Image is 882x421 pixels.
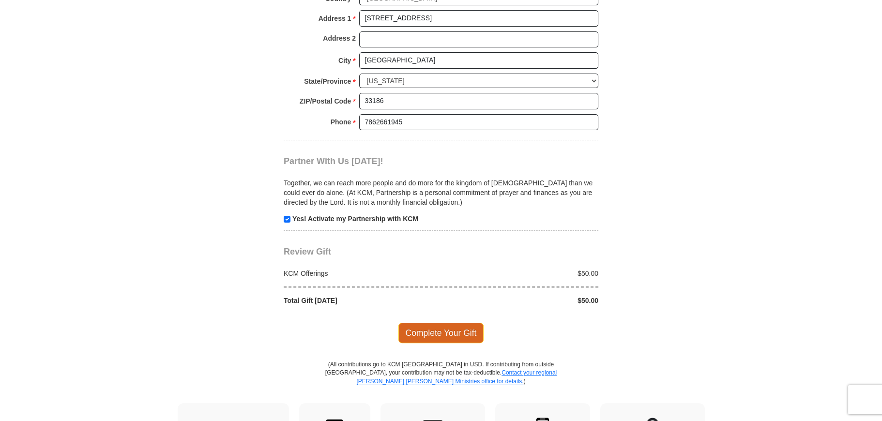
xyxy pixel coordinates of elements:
[323,31,356,45] strong: Address 2
[338,54,351,67] strong: City
[304,75,351,88] strong: State/Province
[279,296,441,305] div: Total Gift [DATE]
[325,361,557,403] p: (All contributions go to KCM [GEOGRAPHIC_DATA] in USD. If contributing from outside [GEOGRAPHIC_D...
[398,323,484,343] span: Complete Your Gift
[331,115,351,129] strong: Phone
[284,178,598,207] p: Together, we can reach more people and do more for the kingdom of [DEMOGRAPHIC_DATA] than we coul...
[279,269,441,278] div: KCM Offerings
[319,12,351,25] strong: Address 1
[292,215,418,223] strong: Yes! Activate my Partnership with KCM
[441,269,604,278] div: $50.00
[284,156,383,166] span: Partner With Us [DATE]!
[356,369,557,384] a: Contact your regional [PERSON_NAME] [PERSON_NAME] Ministries office for details.
[284,247,331,256] span: Review Gift
[441,296,604,305] div: $50.00
[300,94,351,108] strong: ZIP/Postal Code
